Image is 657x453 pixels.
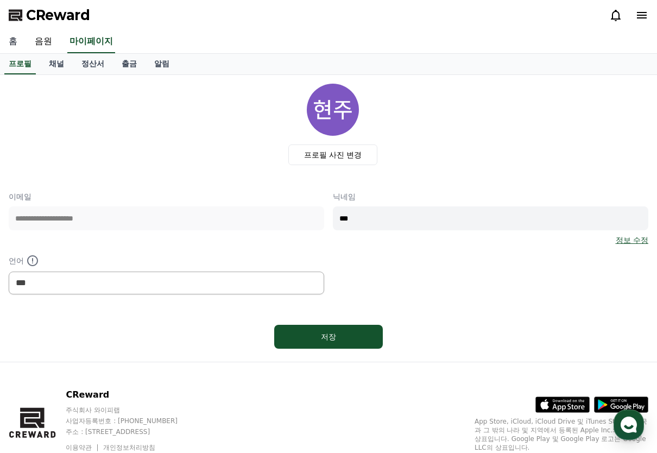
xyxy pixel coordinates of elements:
[146,54,178,74] a: 알림
[66,417,198,425] p: 사업자등록번호 : [PHONE_NUMBER]
[66,388,198,401] p: CReward
[3,344,72,372] a: 홈
[9,254,324,267] p: 언어
[113,54,146,74] a: 출금
[26,7,90,24] span: CReward
[616,235,648,246] a: 정보 수정
[72,344,140,372] a: 대화
[66,406,198,414] p: 주식회사 와이피랩
[9,7,90,24] a: CReward
[274,325,383,349] button: 저장
[40,54,73,74] a: 채널
[26,30,61,53] a: 음원
[4,54,36,74] a: 프로필
[475,417,648,452] p: App Store, iCloud, iCloud Drive 및 iTunes Store는 미국과 그 밖의 나라 및 지역에서 등록된 Apple Inc.의 서비스 상표입니다. Goo...
[307,84,359,136] img: profile_image
[103,444,155,451] a: 개인정보처리방침
[333,191,648,202] p: 닉네임
[168,361,181,369] span: 설정
[296,331,361,342] div: 저장
[66,427,198,436] p: 주소 : [STREET_ADDRESS]
[67,30,115,53] a: 마이페이지
[99,361,112,370] span: 대화
[9,191,324,202] p: 이메일
[140,344,209,372] a: 설정
[34,361,41,369] span: 홈
[288,144,378,165] label: 프로필 사진 변경
[73,54,113,74] a: 정산서
[66,444,100,451] a: 이용약관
